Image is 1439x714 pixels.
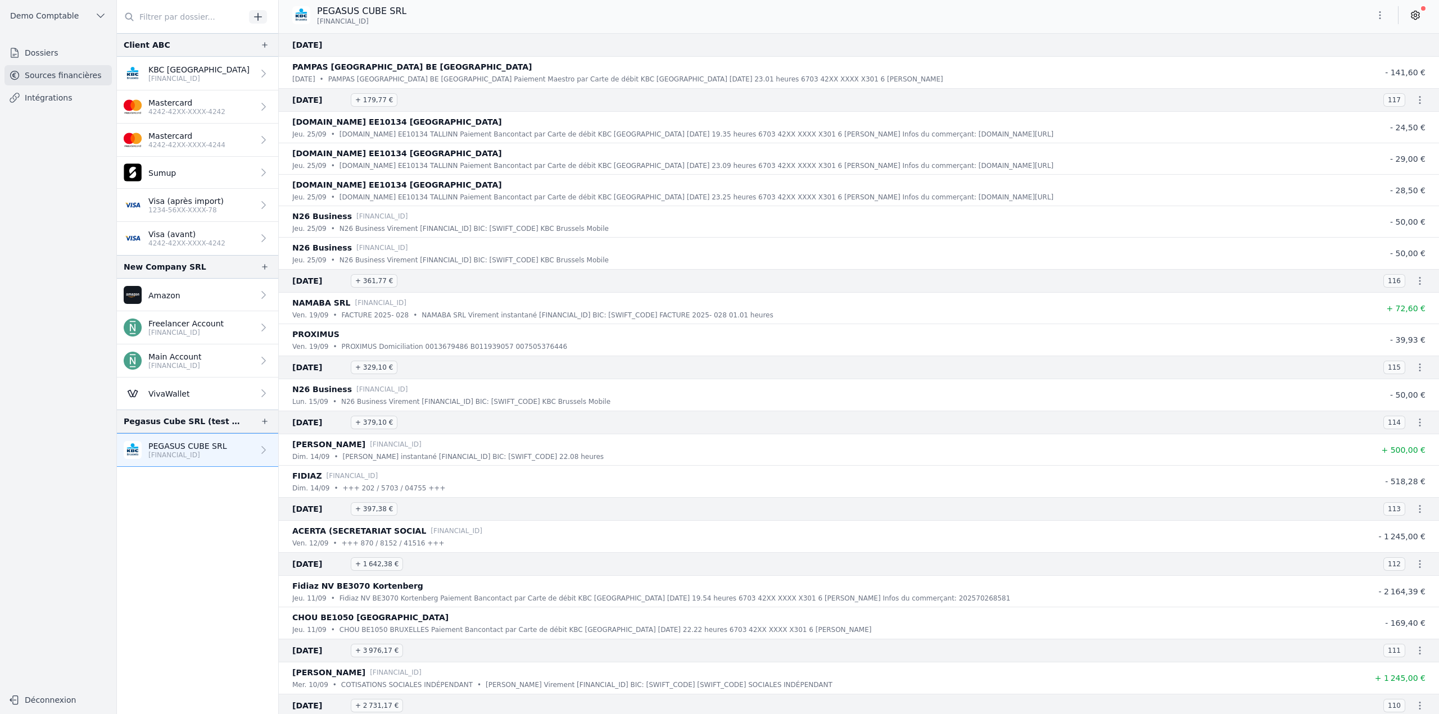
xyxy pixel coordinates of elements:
p: Fidiaz NV BE3070 Kortenberg Paiement Bancontact par Carte de débit KBC [GEOGRAPHIC_DATA] [DATE] 1... [340,593,1011,604]
span: 113 [1383,502,1405,516]
span: [DATE] [292,93,346,107]
span: - 29,00 € [1390,154,1426,163]
div: • [477,679,481,690]
div: New Company SRL [124,260,206,274]
span: 117 [1383,93,1405,107]
p: lun. 15/09 [292,396,328,407]
p: [FINANCIAL_ID] [356,242,408,253]
p: [FINANCIAL_ID] [327,470,378,481]
p: N26 Business [292,241,352,254]
p: dim. 14/09 [292,451,329,462]
span: 110 [1383,699,1405,712]
div: • [333,310,337,321]
p: PEGASUS CUBE SRL [317,4,406,18]
span: + 500,00 € [1381,445,1426,454]
a: Visa (avant) 4242-42XX-XXXX-4242 [117,222,278,255]
p: jeu. 25/09 [292,192,327,203]
p: [DOMAIN_NAME] EE10134 TALLINN Paiement Bancontact par Carte de débit KBC [GEOGRAPHIC_DATA] [DATE]... [340,192,1053,203]
p: Visa (après import) [148,195,224,207]
a: Dossiers [4,43,112,63]
span: - 169,40 € [1385,619,1426,627]
a: Mastercard 4242-42XX-XXXX-4242 [117,90,278,124]
span: [DATE] [292,699,346,712]
div: • [331,192,335,203]
p: [FINANCIAL_ID] [356,384,408,395]
div: • [320,74,324,85]
p: jeu. 25/09 [292,160,327,171]
p: N26 Business Virement [FINANCIAL_ID] BIC: [SWIFT_CODE] KBC Brussels Mobile [340,223,609,234]
p: 4242-42XX-XXXX-4242 [148,239,225,248]
span: + 397,38 € [351,502,397,516]
span: [DATE] [292,274,346,288]
span: + 1 642,38 € [351,557,403,571]
p: Main Account [148,351,201,362]
p: [DOMAIN_NAME] EE10134 [GEOGRAPHIC_DATA] [292,147,502,160]
a: Amazon [117,279,278,311]
p: jeu. 11/09 [292,624,327,635]
span: + 361,77 € [351,274,397,288]
p: ven. 19/09 [292,310,328,321]
p: [FINANCIAL_ID] [356,211,408,222]
p: Fidiaz NV BE3070 Kortenberg [292,579,423,593]
img: visa.png [124,196,142,214]
a: PEGASUS CUBE SRL [FINANCIAL_ID] [117,433,278,467]
a: Visa (après import) 1234-56XX-XXXX-78 [117,189,278,222]
p: PROXIMUS [292,328,340,341]
p: [FINANCIAL_ID] [148,361,201,370]
span: + 329,10 € [351,361,397,374]
p: +++ 870 / 8152 / 41516 +++ [342,538,445,549]
p: NAMABA SRL [292,296,350,310]
div: • [331,624,335,635]
div: • [333,538,337,549]
p: COTISATIONS SOCIALES INDÉPENDANT [341,679,473,690]
img: Viva-Wallet.webp [124,384,142,402]
p: CHOU BE1050 [GEOGRAPHIC_DATA] [292,611,449,624]
p: FACTURE 2025- 028 [342,310,409,321]
img: KBC_BRUSSELS_KREDBEBB.png [124,441,142,459]
span: - 24,50 € [1390,123,1426,132]
span: - 50,00 € [1390,249,1426,258]
img: n26.png [124,352,142,370]
span: - 1 245,00 € [1378,532,1426,541]
input: Filtrer par dossier... [117,7,245,27]
p: Sumup [148,167,176,179]
div: • [331,129,335,140]
p: [DATE] [292,74,315,85]
div: • [331,160,335,171]
img: visa.png [124,229,142,247]
img: KBC_BRUSSELS_KREDBEBB.png [292,6,310,24]
span: + 379,10 € [351,416,397,429]
p: [PERSON_NAME] Virement [FINANCIAL_ID] BIC: [SWIFT_CODE] [SWIFT_CODE] SOCIALES INDÉPENDANT [486,679,832,690]
div: • [331,254,335,266]
a: Sources financières [4,65,112,85]
p: [PERSON_NAME] [292,438,365,451]
p: jeu. 25/09 [292,254,327,266]
img: imageedit_2_6530439554.png [124,131,142,149]
p: [DOMAIN_NAME] EE10134 TALLINN Paiement Bancontact par Carte de débit KBC [GEOGRAPHIC_DATA] [DATE]... [340,160,1053,171]
span: 112 [1383,557,1405,571]
p: [PERSON_NAME] [292,666,365,679]
a: Freelancer Account [FINANCIAL_ID] [117,311,278,344]
div: Pegasus Cube SRL (test revoked account) [124,415,242,428]
span: + 3 976,17 € [351,644,403,657]
p: [DOMAIN_NAME] EE10134 TALLINN Paiement Bancontact par Carte de débit KBC [GEOGRAPHIC_DATA] [DATE]... [340,129,1053,140]
p: PROXIMUS Domiciliation 0013679486 B011939057 007505376446 [342,341,567,352]
a: Mastercard 4242-42XX-XXXX-4244 [117,124,278,157]
p: N26 Business [292,210,352,223]
p: [FINANCIAL_ID] [370,667,422,678]
span: [DATE] [292,416,346,429]
p: PAMPAS [GEOGRAPHIC_DATA] BE [GEOGRAPHIC_DATA] [292,60,532,74]
span: + 72,60 € [1386,304,1426,313]
p: ven. 12/09 [292,538,328,549]
span: Demo Comptable [10,10,79,21]
a: Main Account [FINANCIAL_ID] [117,344,278,378]
span: 116 [1383,274,1405,288]
span: + 2 731,17 € [351,699,403,712]
span: [DATE] [292,361,346,374]
p: jeu. 11/09 [292,593,327,604]
p: [FINANCIAL_ID] [148,74,250,83]
a: Sumup [117,157,278,189]
p: 4242-42XX-XXXX-4244 [148,140,225,149]
p: N26 Business Virement [FINANCIAL_ID] BIC: [SWIFT_CODE] KBC Brussels Mobile [341,396,610,407]
span: [DATE] [292,557,346,571]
